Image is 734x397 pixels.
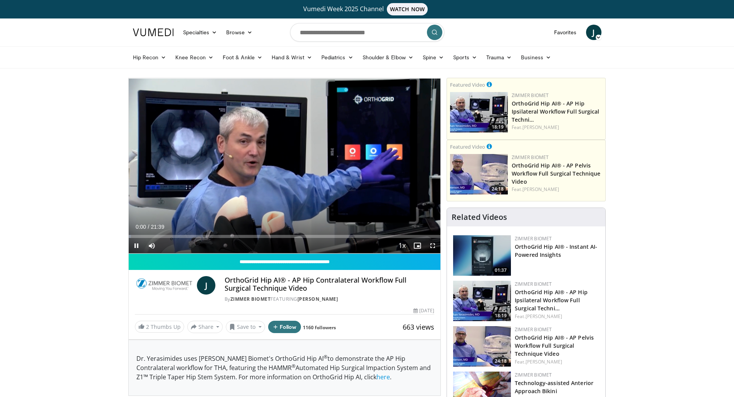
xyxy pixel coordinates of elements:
[410,238,425,253] button: Enable picture-in-picture mode
[290,23,444,42] input: Search topics, interventions
[452,213,507,222] h4: Related Videos
[317,50,358,65] a: Pediatrics
[453,235,511,276] a: 01:37
[267,50,317,65] a: Hand & Wrist
[303,324,336,331] a: 1160 followers
[515,281,552,287] a: Zimmer Biomet
[129,235,441,238] div: Progress Bar
[515,334,594,357] a: OrthoGrid Hip AI® - AP Pelvis Workflow Full Surgical Technique Video
[297,296,338,302] a: [PERSON_NAME]
[324,353,328,360] sup: ®
[148,224,149,230] span: /
[450,81,485,88] small: Featured Video
[129,238,144,253] button: Pause
[492,358,509,365] span: 24:18
[522,124,559,131] a: [PERSON_NAME]
[516,50,556,65] a: Business
[515,235,552,242] a: Zimmer Biomet
[515,243,597,258] a: OrthoGrid Hip AI® - Instant AI-Powered Insights
[222,25,257,40] a: Browse
[526,358,562,365] a: [PERSON_NAME]
[413,307,434,314] div: [DATE]
[549,25,581,40] a: Favorites
[515,313,599,320] div: Feat.
[512,100,599,123] a: OrthoGrid Hip AI® - AP Hip Ipsilateral Workflow Full Surgical Techni…
[489,124,506,131] span: 18:19
[512,162,600,185] a: OrthoGrid Hip AI® - AP Pelvis Workflow Full Surgical Technique Video
[450,92,508,132] img: 503c3a3d-ad76-4115-a5ba-16c0230cde33.150x105_q85_crop-smart_upscale.jpg
[453,326,511,367] img: c80c1d29-5d08-4b57-b833-2b3295cd5297.150x105_q85_crop-smart_upscale.jpg
[453,326,511,367] a: 24:18
[403,322,434,332] span: 663 views
[453,281,511,321] img: 503c3a3d-ad76-4115-a5ba-16c0230cde33.150x105_q85_crop-smart_upscale.jpg
[450,143,485,150] small: Featured Video
[515,288,588,312] a: OrthoGrid Hip AI® - AP Hip Ipsilateral Workflow Full Surgical Techni…
[448,50,482,65] a: Sports
[129,78,441,254] video-js: Video Player
[197,276,215,295] a: J
[492,312,509,319] span: 18:19
[515,358,599,365] div: Feat.
[450,154,508,194] a: 24:18
[512,92,549,99] a: Zimmer Biomet
[453,235,511,276] img: 51d03d7b-a4ba-45b7-9f92-2bfbd1feacc3.150x105_q85_crop-smart_upscale.jpg
[526,313,562,320] a: [PERSON_NAME]
[144,238,160,253] button: Mute
[450,92,508,132] a: 18:19
[418,50,448,65] a: Spine
[512,124,602,131] div: Feat.
[128,50,171,65] a: Hip Recon
[292,363,296,369] sup: ®
[136,354,433,382] p: Dr. Yerasimides uses [PERSON_NAME] Biomet's OrthoGrid Hip AI to demonstrate the AP Hip Contralate...
[482,50,517,65] a: Trauma
[134,3,600,15] a: Vumedi Week 2025 ChannelWATCH NOW
[522,186,559,193] a: [PERSON_NAME]
[492,267,509,274] span: 01:37
[387,3,428,15] span: WATCH NOW
[178,25,222,40] a: Specialties
[268,321,301,333] button: Follow
[187,321,223,333] button: Share
[515,326,552,333] a: Zimmer Biomet
[225,276,434,293] h4: OrthoGrid Hip AI® - AP Hip Contralateral Workflow Full Surgical Technique Video
[218,50,267,65] a: Foot & Ankle
[489,186,506,193] span: 24:18
[136,224,146,230] span: 0:00
[376,373,390,381] a: here
[151,224,164,230] span: 21:39
[425,238,440,253] button: Fullscreen
[171,50,218,65] a: Knee Recon
[146,323,149,330] span: 2
[135,321,184,333] a: 2 Thumbs Up
[453,281,511,321] a: 18:19
[225,296,434,303] div: By FEATURING
[512,186,602,193] div: Feat.
[135,276,194,295] img: Zimmer Biomet
[512,154,549,161] a: Zimmer Biomet
[226,321,265,333] button: Save to
[394,238,410,253] button: Playback Rate
[515,372,552,378] a: Zimmer Biomet
[133,28,174,36] img: VuMedi Logo
[358,50,418,65] a: Shoulder & Elbow
[450,154,508,194] img: c80c1d29-5d08-4b57-b833-2b3295cd5297.150x105_q85_crop-smart_upscale.jpg
[230,296,271,302] a: Zimmer Biomet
